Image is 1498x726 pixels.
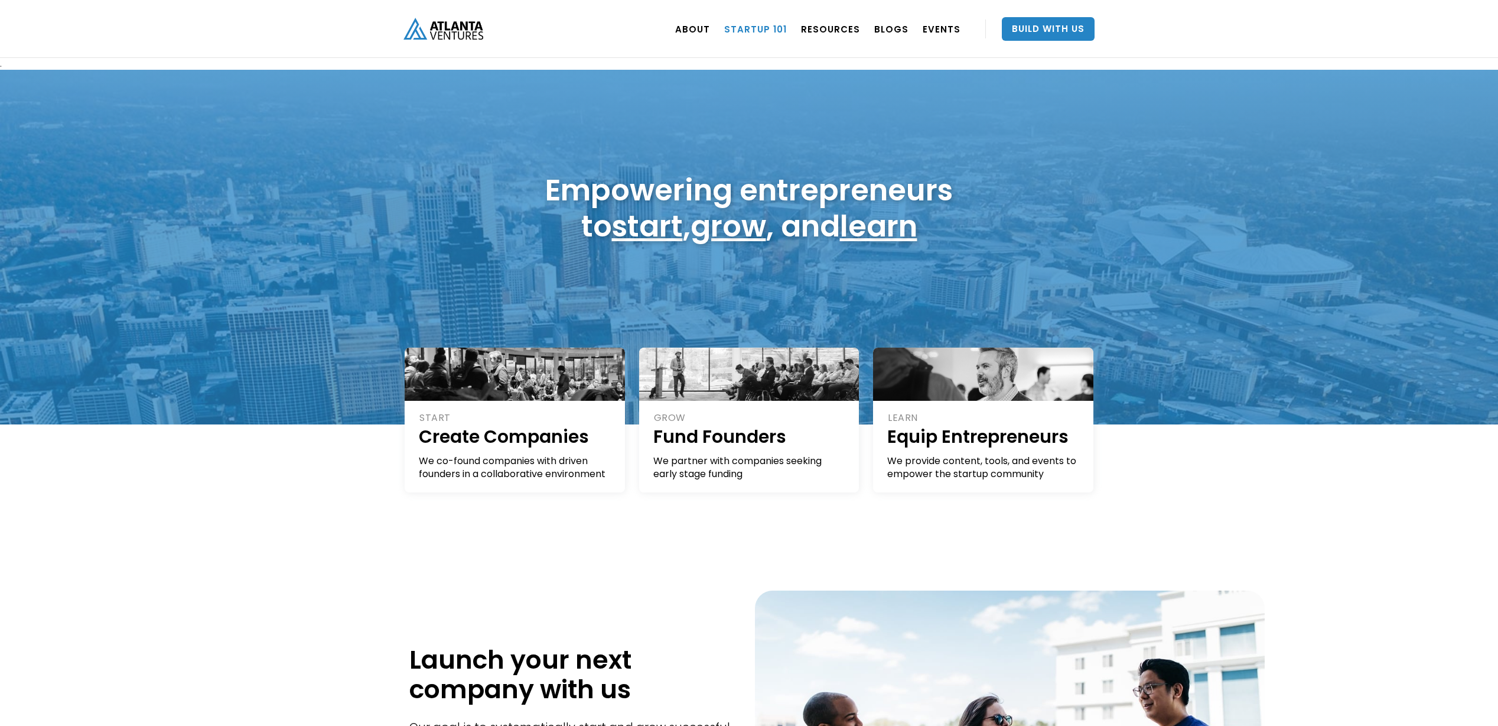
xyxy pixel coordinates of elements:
[409,645,737,704] h1: Launch your next company with us
[887,424,1080,449] h1: Equip Entrepreneurs
[654,411,846,424] div: GROW
[888,411,1080,424] div: LEARN
[419,411,612,424] div: START
[691,205,766,247] a: grow
[873,348,1093,492] a: LEARNEquip EntrepreneursWe provide content, tools, and events to empower the startup community
[840,205,917,247] a: learn
[545,172,953,244] h1: Empowering entrepreneurs to , , and
[639,348,859,492] a: GROWFund FoundersWe partner with companies seeking early stage funding
[801,12,860,46] a: RESOURCES
[923,12,960,46] a: EVENTS
[675,12,710,46] a: ABOUT
[874,12,908,46] a: BLOGS
[405,348,625,492] a: STARTCreate CompaniesWe co-found companies with driven founders in a collaborative environment
[612,205,683,247] a: start
[1002,17,1095,41] a: Build With Us
[653,424,846,449] h1: Fund Founders
[724,12,787,46] a: Startup 101
[887,455,1080,481] div: We provide content, tools, and events to empower the startup community
[419,424,612,449] h1: Create Companies
[653,455,846,481] div: We partner with companies seeking early stage funding
[419,455,612,481] div: We co-found companies with driven founders in a collaborative environment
